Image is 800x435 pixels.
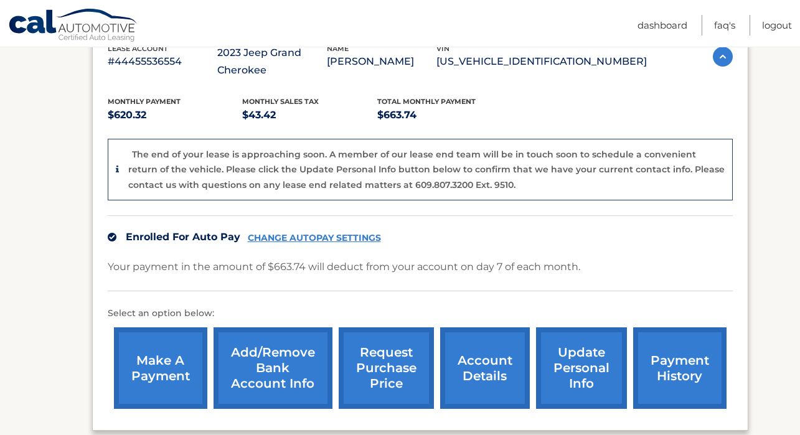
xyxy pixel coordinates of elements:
[128,149,725,190] p: The end of your lease is approaching soon. A member of our lease end team will be in touch soon t...
[762,15,792,35] a: Logout
[633,327,727,409] a: payment history
[242,106,377,124] p: $43.42
[440,327,530,409] a: account details
[436,44,449,53] span: vin
[377,97,476,106] span: Total Monthly Payment
[217,44,327,79] p: 2023 Jeep Grand Cherokee
[638,15,687,35] a: Dashboard
[108,233,116,241] img: check.svg
[327,44,349,53] span: name
[436,53,647,70] p: [US_VEHICLE_IDENTIFICATION_NUMBER]
[339,327,434,409] a: request purchase price
[248,233,381,243] a: CHANGE AUTOPAY SETTINGS
[536,327,627,409] a: update personal info
[114,327,207,409] a: make a payment
[108,53,217,70] p: #44455536554
[108,258,580,276] p: Your payment in the amount of $663.74 will deduct from your account on day 7 of each month.
[8,8,139,44] a: Cal Automotive
[377,106,512,124] p: $663.74
[126,231,240,243] span: Enrolled For Auto Pay
[108,97,181,106] span: Monthly Payment
[108,106,243,124] p: $620.32
[713,47,733,67] img: accordion-active.svg
[242,97,319,106] span: Monthly sales Tax
[108,44,168,53] span: lease account
[714,15,735,35] a: FAQ's
[327,53,436,70] p: [PERSON_NAME]
[108,306,733,321] p: Select an option below:
[214,327,332,409] a: Add/Remove bank account info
